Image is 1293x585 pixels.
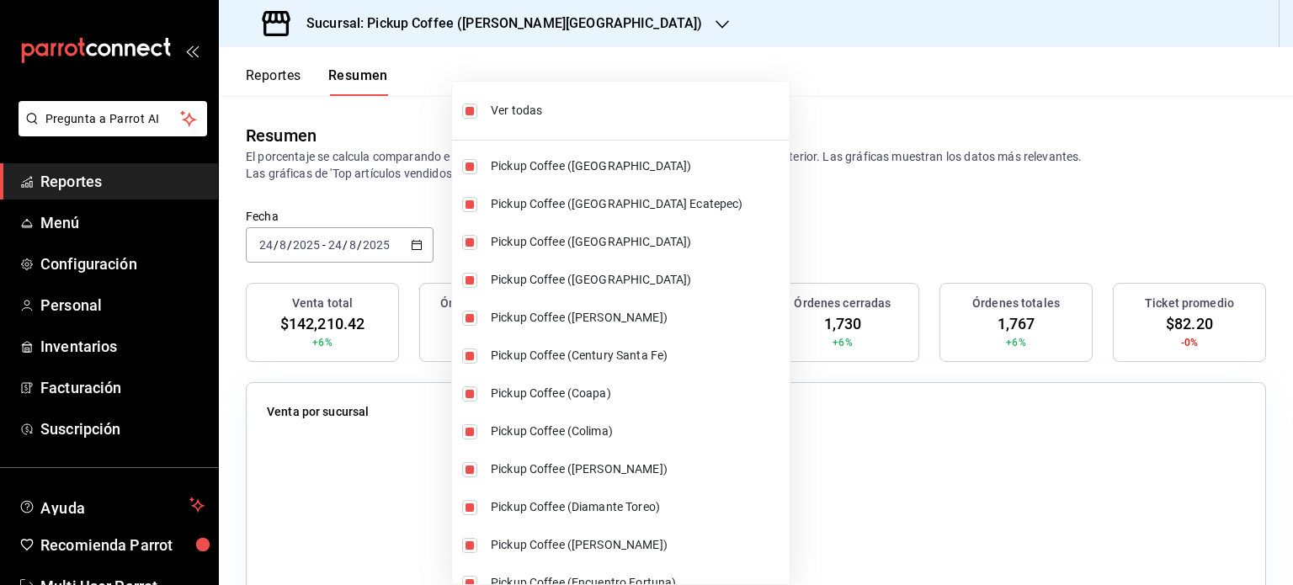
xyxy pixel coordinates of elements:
[491,271,783,289] span: Pickup Coffee ([GEOGRAPHIC_DATA])
[491,498,783,516] span: Pickup Coffee (Diamante Toreo)
[491,233,783,251] span: Pickup Coffee ([GEOGRAPHIC_DATA])
[491,102,783,120] span: Ver todas
[491,195,783,213] span: Pickup Coffee ([GEOGRAPHIC_DATA] Ecatepec)
[491,423,783,440] span: Pickup Coffee (Colima)
[491,460,783,478] span: Pickup Coffee ([PERSON_NAME])
[491,157,783,175] span: Pickup Coffee ([GEOGRAPHIC_DATA])
[491,385,783,402] span: Pickup Coffee (Coapa)
[491,536,783,554] span: Pickup Coffee ([PERSON_NAME])
[491,309,783,327] span: Pickup Coffee ([PERSON_NAME])
[491,347,783,364] span: Pickup Coffee (Century Santa Fe)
